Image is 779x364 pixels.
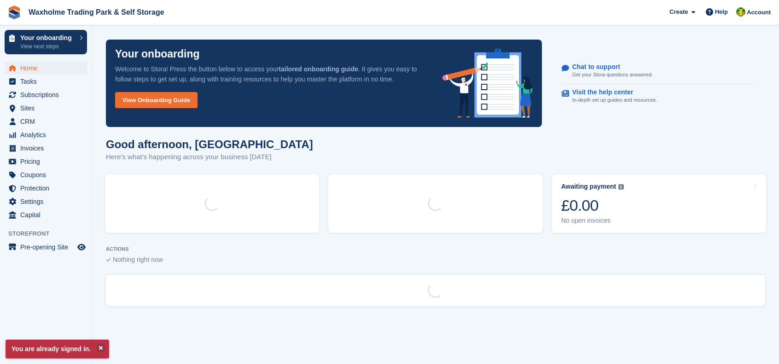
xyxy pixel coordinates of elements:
span: Invoices [20,142,76,155]
a: menu [5,241,87,254]
span: Help [715,7,728,17]
p: Welcome to Stora! Press the button below to access your . It gives you easy to follow steps to ge... [115,64,428,84]
a: Waxholme Trading Park & Self Storage [25,5,168,20]
p: ACTIONS [106,246,765,252]
span: Analytics [20,128,76,141]
a: Preview store [76,242,87,253]
img: blank_slate_check_icon-ba018cac091ee9be17c0a81a6c232d5eb81de652e7a59be601be346b1b6ddf79.svg [106,258,111,262]
span: Tasks [20,75,76,88]
span: Subscriptions [20,88,76,101]
img: stora-icon-8386f47178a22dfd0bd8f6a31ec36ba5ce8667c1dd55bd0f319d3a0aa187defe.svg [7,6,21,19]
span: Pre-opening Site [20,241,76,254]
a: menu [5,155,87,168]
span: Home [20,62,76,75]
p: Get your Stora questions answered. [572,71,653,79]
span: Create [669,7,688,17]
img: icon-info-grey-7440780725fd019a000dd9b08b2336e03edf1995a4989e88bcd33f0948082b44.svg [618,184,624,190]
a: menu [5,115,87,128]
a: menu [5,102,87,115]
p: In-depth set up guides and resources. [572,96,657,104]
p: Your onboarding [115,49,200,59]
span: CRM [20,115,76,128]
span: Settings [20,195,76,208]
a: menu [5,128,87,141]
strong: tailored onboarding guide [279,65,358,73]
div: £0.00 [561,196,624,215]
a: menu [5,62,87,75]
p: Your onboarding [20,35,75,41]
div: Awaiting payment [561,183,616,191]
p: Chat to support [572,63,645,71]
span: Storefront [8,229,92,238]
img: Waxholme Self Storage [736,7,745,17]
a: Your onboarding View next steps [5,30,87,54]
p: You are already signed in. [6,340,109,358]
a: menu [5,142,87,155]
a: Chat to support Get your Stora questions answered. [562,58,756,84]
a: menu [5,208,87,221]
span: Capital [20,208,76,221]
h1: Good afternoon, [GEOGRAPHIC_DATA] [106,138,313,150]
a: menu [5,88,87,101]
img: onboarding-info-6c161a55d2c0e0a8cae90662b2fe09162a5109e8cc188191df67fb4f79e88e88.svg [442,49,533,118]
a: menu [5,195,87,208]
span: Pricing [20,155,76,168]
div: No open invoices [561,217,624,225]
a: Awaiting payment £0.00 No open invoices [552,174,766,233]
span: Coupons [20,168,76,181]
span: Account [747,8,771,17]
p: Visit the help center [572,88,650,96]
span: Protection [20,182,76,195]
a: menu [5,75,87,88]
span: Nothing right now [113,256,163,263]
a: Visit the help center In-depth set up guides and resources. [562,84,756,109]
span: Sites [20,102,76,115]
a: View Onboarding Guide [115,92,198,108]
p: Here's what's happening across your business [DATE] [106,152,313,162]
a: menu [5,168,87,181]
a: menu [5,182,87,195]
p: View next steps [20,42,75,51]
